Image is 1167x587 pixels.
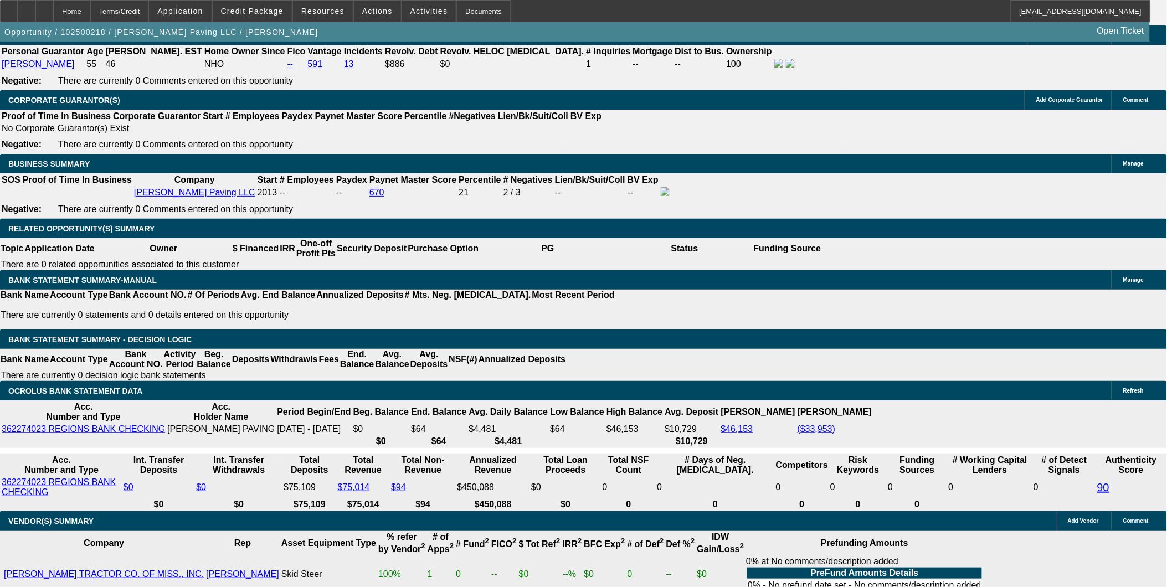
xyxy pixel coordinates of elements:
[113,111,201,121] b: Corporate Guarantor
[949,482,954,492] span: 0
[1,310,615,320] p: There are currently 0 statements and 0 details entered on this opportunity
[2,204,42,214] b: Negative:
[58,204,293,214] span: There are currently 0 Comments entered on this opportunity
[726,58,773,70] td: 100
[948,455,1032,476] th: # Working Capital Lenders
[213,1,292,22] button: Credit Package
[1033,455,1096,476] th: # of Detect Signals
[344,47,383,56] b: Incidents
[410,401,467,423] th: End. Balance
[554,187,626,199] td: --
[2,47,84,56] b: Personal Guarantor
[270,349,318,370] th: Withdrawls
[8,224,155,233] span: RELATED OPPORTUNITY(S) SUMMARY
[385,47,438,56] b: Revolv. Debt
[84,538,124,548] b: Company
[469,436,549,447] th: $4,481
[697,532,744,554] b: IDW Gain/Loss
[726,47,772,56] b: Ownership
[656,477,774,498] td: 0
[276,401,351,423] th: Period Begin/End
[621,537,625,545] sup: 2
[123,499,194,510] th: $0
[2,477,116,497] a: 362274023 REGIONS BANK CHECKING
[391,482,406,492] a: $94
[1,123,606,134] td: No Corporate Guarantor(s) Exist
[167,424,275,435] td: [PERSON_NAME] PAVING
[301,7,345,16] span: Resources
[555,175,625,184] b: Lien/Bk/Suit/Coll
[187,290,240,301] th: # Of Periods
[2,424,165,434] a: 362274023 REGIONS BANK CHECKING
[661,187,670,196] img: facebook-icon.png
[95,238,232,259] th: Owner
[8,159,90,168] span: BUSINESS SUMMARY
[353,401,409,423] th: Beg. Balance
[232,349,270,370] th: Deposits
[1033,477,1096,498] td: 0
[410,349,449,370] th: Avg. Deposits
[549,424,605,435] td: $64
[410,436,467,447] th: $64
[287,59,294,69] a: --
[369,175,456,184] b: Paynet Master Score
[8,96,120,105] span: CORPORATE GUARANTOR(S)
[196,499,282,510] th: $0
[821,538,908,548] b: Prefunding Amounts
[633,47,673,56] b: Mortgage
[627,187,659,199] td: --
[830,455,886,476] th: Risk Keywords
[336,175,367,184] b: Paydex
[887,477,947,498] td: 0
[1,455,122,476] th: Acc. Number and Type
[775,455,829,476] th: Competitors
[374,349,409,370] th: Avg. Balance
[287,47,306,56] b: Fico
[340,349,374,370] th: End. Balance
[8,335,192,344] span: Bank Statement Summary - Decision Logic
[616,238,753,259] th: Status
[440,47,584,56] b: Revolv. HELOC [MEDICAL_DATA].
[469,401,549,423] th: Avg. Daily Balance
[602,455,656,476] th: Sum of the Total NSF Count and Total Overdraft Fee Count from Ocrolus
[531,455,601,476] th: Total Loan Proceeds
[344,59,354,69] a: 13
[369,188,384,197] a: 670
[318,349,340,370] th: Fees
[531,477,601,498] td: $0
[532,290,615,301] th: Most Recent Period
[721,424,753,434] a: $46,153
[22,174,132,186] th: Proof of Time In Business
[479,238,616,259] th: PG
[58,76,293,85] span: There are currently 0 Comments entered on this opportunity
[786,59,795,68] img: linkedin-icon.png
[24,238,95,259] th: Application Date
[257,187,278,199] td: 2013
[512,537,516,545] sup: 2
[563,539,582,549] b: IRR
[106,47,202,56] b: [PERSON_NAME]. EST
[1123,277,1144,283] span: Manage
[586,47,630,56] b: # Inquiries
[1097,455,1166,476] th: Authenticity Score
[308,47,342,56] b: Vantage
[456,539,489,549] b: # Fund
[1,174,21,186] th: SOS
[174,175,215,184] b: Company
[109,290,187,301] th: Bank Account NO.
[8,387,142,395] span: OCROLUS BANK STATEMENT DATA
[203,111,223,121] b: Start
[628,175,659,184] b: BV Exp
[656,499,774,510] th: 0
[830,499,886,510] th: 0
[8,517,94,526] span: VENDOR(S) SUMMARY
[606,401,663,423] th: High Balance
[1123,161,1144,167] span: Manage
[459,175,501,184] b: Percentile
[105,58,203,70] td: 46
[469,424,549,435] td: $4,481
[234,538,251,548] b: Rep
[656,455,774,476] th: # Days of Neg. [MEDICAL_DATA].
[606,424,663,435] td: $46,153
[354,1,401,22] button: Actions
